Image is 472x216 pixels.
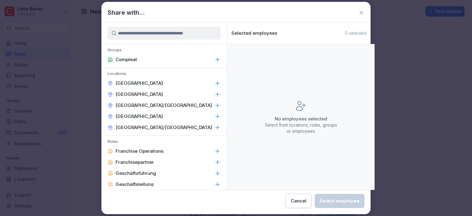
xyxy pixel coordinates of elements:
[320,198,360,204] div: Select employee
[116,124,212,131] p: [GEOGRAPHIC_DATA]/[GEOGRAPHIC_DATA]
[101,71,227,78] p: Locations
[264,116,338,122] p: No employees selected
[116,113,163,120] p: [GEOGRAPHIC_DATA]
[231,30,277,36] p: Selected employees
[116,148,163,154] p: Franchise Operations
[116,80,163,86] p: [GEOGRAPHIC_DATA]
[285,194,312,208] button: Cancel
[101,139,227,146] p: Roles
[108,8,145,17] h1: Share with...
[315,194,364,208] button: Select employee
[116,102,212,108] p: [GEOGRAPHIC_DATA]/[GEOGRAPHIC_DATA]
[345,30,367,36] p: 0 selected
[116,181,154,187] p: Geschäftsleitung
[116,57,137,63] p: Compleat
[116,170,156,176] p: Geschäftsführung
[116,159,154,165] p: Franchisepartner
[291,198,306,204] div: Cancel
[264,122,338,134] p: Select from locations, roles, groups or employees
[101,47,227,54] p: Groups
[116,91,163,97] p: [GEOGRAPHIC_DATA]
